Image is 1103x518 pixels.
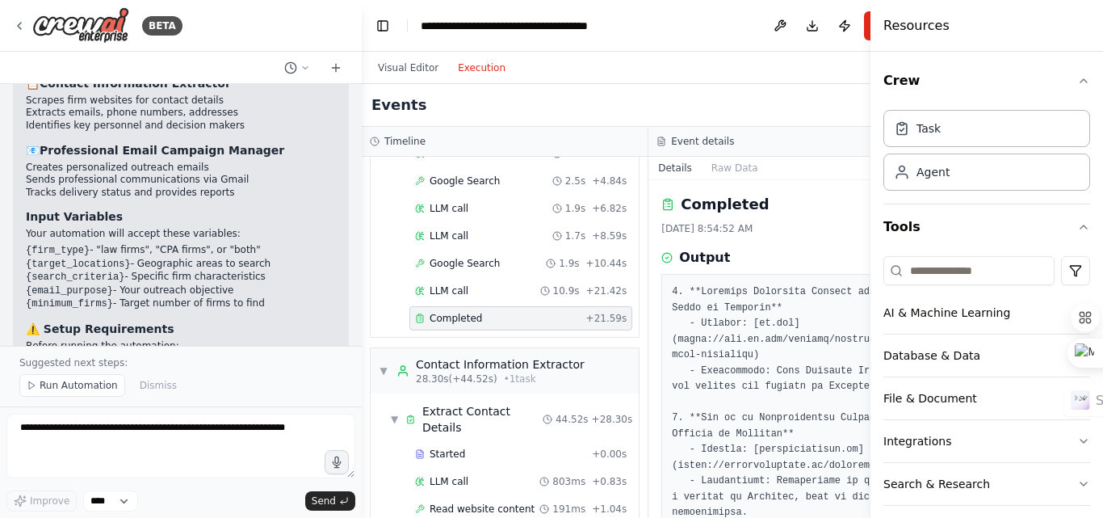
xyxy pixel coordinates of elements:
[422,403,543,436] div: Extract Contact Details
[32,7,129,44] img: Logo
[40,77,231,90] strong: Contact Information Extractor
[421,18,602,34] nav: breadcrumb
[592,475,627,488] span: + 0.83s
[565,175,585,187] span: 2.5s
[883,58,1090,103] button: Crew
[883,377,1090,419] button: File & Document
[681,193,769,216] h2: Completed
[592,230,627,242] span: + 8.59s
[132,374,185,397] button: Dismiss
[26,284,336,298] li: - Your outreach objective
[648,157,702,179] button: Details
[883,292,1090,334] button: AI & Machine Learning
[592,503,627,516] span: + 1.04s
[430,448,465,461] span: Started
[592,175,627,187] span: + 4.84s
[26,272,124,283] code: {search_criteria}
[26,321,336,337] h3: ⚠️ Setup Requirements
[430,175,500,187] span: Google Search
[26,244,336,258] li: - "law firms", "CPA firms", or "both"
[26,298,113,310] code: {minimum_firms}
[553,284,580,297] span: 10.9s
[26,162,336,175] li: Creates personalized outreach emails
[416,373,497,385] span: 28.30s (+44.52s)
[323,58,349,78] button: Start a new chat
[430,503,535,516] span: Read website content
[30,495,69,507] span: Improve
[26,285,113,297] code: {email_purpose}
[430,230,468,242] span: LLM call
[448,58,515,78] button: Execution
[671,135,734,148] h3: Event details
[26,340,336,353] p: Before running the automation:
[552,503,585,516] span: 191ms
[26,142,336,158] h3: 📧
[26,208,336,225] h3: Input Variables
[661,222,922,235] div: [DATE] 8:54:52 AM
[26,107,336,120] li: Extracts emails, phone numbers, addresses
[6,491,77,512] button: Improve
[883,463,1090,505] button: Search & Research
[371,94,426,116] h2: Events
[430,284,468,297] span: LLM call
[26,120,336,133] li: Identifies key personnel and decision makers
[559,257,579,270] span: 1.9s
[26,271,336,284] li: - Specific firm characteristics
[371,15,394,37] button: Hide left sidebar
[379,364,388,377] span: ▼
[278,58,317,78] button: Switch to previous chat
[430,257,500,270] span: Google Search
[26,258,336,272] li: - Geographic areas to search
[384,135,426,148] h3: Timeline
[883,204,1090,250] button: Tools
[390,413,399,426] span: ▼
[19,356,342,369] p: Suggested next steps:
[430,202,468,215] span: LLM call
[552,475,585,488] span: 803ms
[416,356,585,373] div: Contact Information Extractor
[40,144,284,157] strong: Professional Email Campaign Manager
[26,187,336,200] li: Tracks delivery status and provides reports
[26,228,336,241] p: Your automation will accept these variables:
[679,248,730,267] h3: Output
[592,413,633,426] span: + 28.30s
[140,379,177,392] span: Dismiss
[504,373,536,385] span: • 1 task
[26,259,131,270] code: {target_locations}
[592,202,627,215] span: + 6.82s
[26,297,336,311] li: - Target number of firms to find
[592,448,627,461] span: + 0.00s
[19,374,125,397] button: Run Automation
[26,245,90,256] code: {firm_type}
[586,257,627,270] span: + 10.44s
[883,420,1090,462] button: Integrations
[305,491,355,511] button: Send
[142,16,182,36] div: BETA
[883,335,1090,377] button: Database & Data
[556,413,589,426] span: 44.52s
[368,58,448,78] button: Visual Editor
[325,450,349,474] button: Click to speak your automation idea
[312,495,336,507] span: Send
[586,312,627,325] span: + 21.59s
[883,16,950,36] h4: Resources
[586,284,627,297] span: + 21.42s
[430,475,468,488] span: LLM call
[26,95,336,107] li: Scrapes firm websites for contact details
[883,103,1090,204] div: Crew
[916,120,941,137] div: Task
[565,202,585,215] span: 1.9s
[40,379,118,392] span: Run Automation
[916,164,950,180] div: Agent
[430,312,482,325] span: Completed
[26,174,336,187] li: Sends professional communications via Gmail
[702,157,768,179] button: Raw Data
[565,230,585,242] span: 1.7s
